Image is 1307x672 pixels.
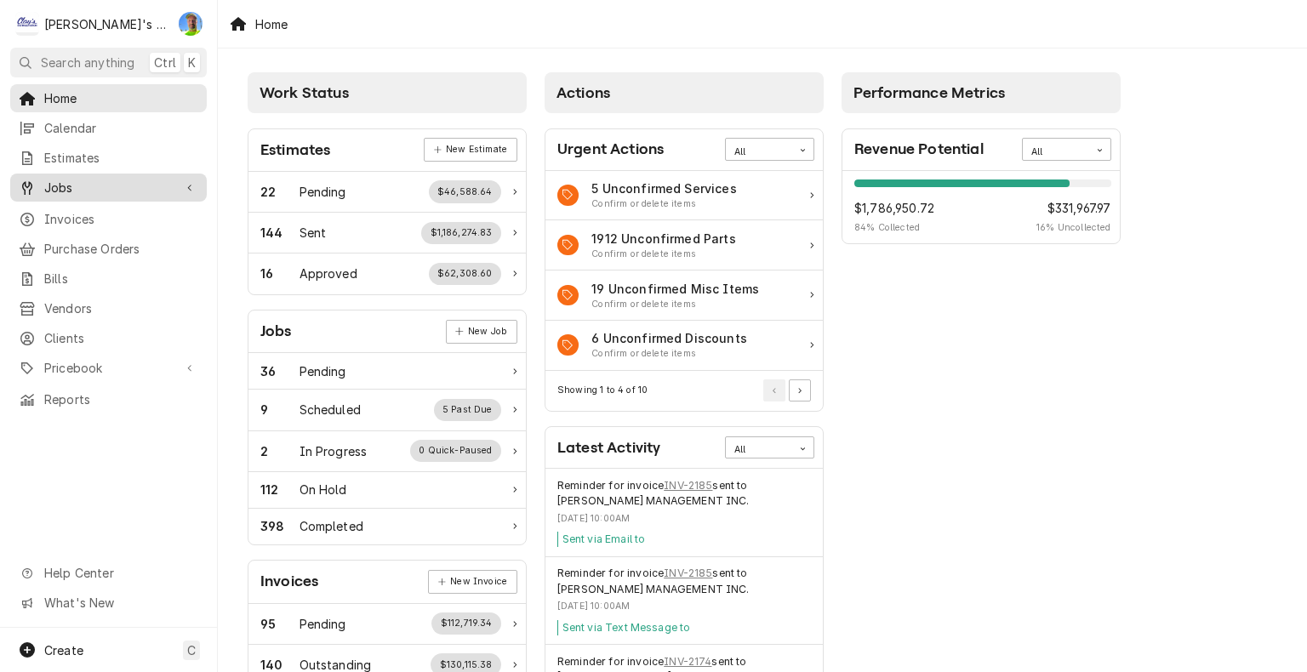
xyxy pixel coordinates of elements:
span: Calendar [44,119,198,137]
div: Card Header [248,310,526,353]
div: Work Status Title [300,481,347,498]
div: Card: Estimates [248,128,527,295]
div: C [15,12,39,36]
div: Event [545,557,823,646]
div: Work Status Supplemental Data [421,222,501,244]
div: Work Status Title [300,265,357,282]
div: Card Data Filter Control [1022,138,1111,160]
a: Go to Help Center [10,559,207,587]
div: Greg Austin's Avatar [179,12,203,36]
span: Actions [556,84,610,101]
div: Card Link Button [446,320,517,344]
div: Revenue Potential Collected [854,199,934,235]
div: Card Header [842,129,1120,171]
div: Card: Revenue Potential [842,128,1121,245]
span: Home [44,89,198,107]
div: Action Item Title [591,179,737,197]
a: Reports [10,385,207,413]
a: Work Status [248,431,526,472]
a: INV-2185 [664,566,712,581]
div: Work Status Count [260,481,300,498]
div: All [734,443,784,457]
div: Work Status [248,390,526,430]
div: Card Data [842,171,1120,244]
span: Bills [44,270,198,288]
div: Work Status Supplemental Data [429,263,502,285]
div: [PERSON_NAME]'s Refrigeration [44,15,169,33]
div: Card: Jobs [248,310,527,545]
div: Card Column Header [545,72,824,113]
span: Create [44,643,83,658]
span: Invoices [44,210,198,228]
button: Go to Previous Page [763,379,785,401]
div: Clay's Refrigeration's Avatar [15,12,39,36]
div: Card Footer: Pagination [545,371,823,411]
span: Pricebook [44,359,173,377]
button: Search anythingCtrlK [10,48,207,77]
span: Vendors [44,299,198,317]
a: Calendar [10,114,207,142]
div: Card Column Content [842,113,1121,292]
a: Work Status [248,509,526,544]
a: Vendors [10,294,207,322]
span: 84 % Collected [854,221,934,235]
div: Card Title [260,570,318,593]
div: Work Status Count [260,265,300,282]
div: Event Timestamp [557,512,811,526]
div: Card Data [248,353,526,544]
a: Work Status [248,213,526,253]
div: GA [179,12,203,36]
a: New Estimate [424,138,517,162]
div: Card Title [260,139,330,162]
div: All [734,145,784,159]
a: Action Item [545,171,823,221]
div: Action Item [545,321,823,371]
div: Work Status Supplemental Data [431,612,501,635]
span: Jobs [44,179,173,196]
div: Work Status Count [260,615,300,633]
div: Card Title [854,138,984,161]
div: Work Status Title [300,615,346,633]
div: Action Item Suggestion [591,248,736,261]
a: Estimates [10,144,207,172]
span: $1,786,950.72 [854,199,934,217]
div: Work Status Title [300,442,368,460]
div: Work Status Supplemental Data [434,399,502,421]
div: Action Item Suggestion [591,197,737,211]
button: Go to Next Page [789,379,811,401]
span: What's New [44,594,197,612]
a: Purchase Orders [10,235,207,263]
span: Help Center [44,564,197,582]
div: Card Header [545,427,823,469]
span: Ctrl [154,54,176,71]
div: Work Status Supplemental Data [410,440,501,462]
div: Revenue Potential Details [854,179,1111,235]
span: C [187,641,196,659]
span: Performance Metrics [853,84,1005,101]
div: Card Header [545,129,823,171]
div: Work Status Count [260,183,300,201]
div: Event Details [557,566,811,635]
a: Bills [10,265,207,293]
a: Work Status [248,604,526,645]
a: Home [10,84,207,112]
div: Action Item Suggestion [591,298,759,311]
span: Search anything [41,54,134,71]
a: Action Item [545,220,823,271]
span: Clients [44,329,198,347]
a: Work Status [248,253,526,293]
div: Revenue Potential Collected [1036,199,1110,235]
div: All [1031,145,1081,159]
div: Work Status Title [300,401,361,419]
div: Work Status Count [260,401,300,419]
div: Action Item Title [591,280,759,298]
a: Work Status [248,353,526,390]
a: Clients [10,324,207,352]
a: Invoices [10,205,207,233]
a: INV-2174 [664,654,711,669]
div: Card Data Filter Control [725,138,814,160]
div: Event [545,469,823,557]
